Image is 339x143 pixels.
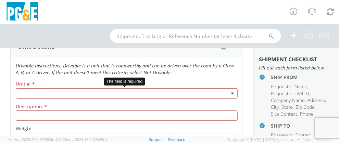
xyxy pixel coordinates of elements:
strong: Shipment Checklist [259,55,317,63]
span: City [271,104,279,110]
span: Company Name [271,97,305,103]
span: Description [16,103,42,109]
span: State [281,104,293,110]
input: Shipment, Tracking or Reference Number (at least 4 chars) [110,29,281,43]
li: , [271,90,310,97]
span: Requestor LAN ID [271,90,309,96]
span: Weight [16,126,32,132]
h4: Ship To [271,123,334,128]
li: , [271,132,312,139]
li: , [296,104,316,110]
span: Site Contact [271,110,297,117]
li: , [281,104,294,110]
h4: Ship From [271,75,334,80]
li: , [271,110,298,117]
img: pge-logo-06675f144f4cfa6a6814.png [5,2,39,22]
h3: Unit Details [17,43,55,50]
li: , [307,97,326,104]
a: Support [149,137,164,142]
a: Feedback [168,137,185,142]
span: Server: 2025.20.0-970904bc0f3 [8,137,62,142]
span: Fill out each form listed below [259,64,334,71]
i: Drivable Instructions: Drivable is a unit that is roadworthy and can be driven over the road by a... [16,62,234,76]
li: , [271,104,280,110]
div: The field is required [104,78,145,86]
li: , [271,83,308,90]
li: , [271,97,306,104]
span: Zip Code [296,104,315,110]
span: Phone [300,110,314,117]
span: Possessor Contact [271,132,311,138]
span: Copyright © [DATE]-[DATE] Agistix Inc., All Rights Reserved [227,137,331,142]
span: Address [307,97,325,103]
span: Client: 2025.18.0-37e85b1 [63,137,108,142]
span: Requestor Name [271,83,307,90]
span: Unit # [16,80,30,87]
